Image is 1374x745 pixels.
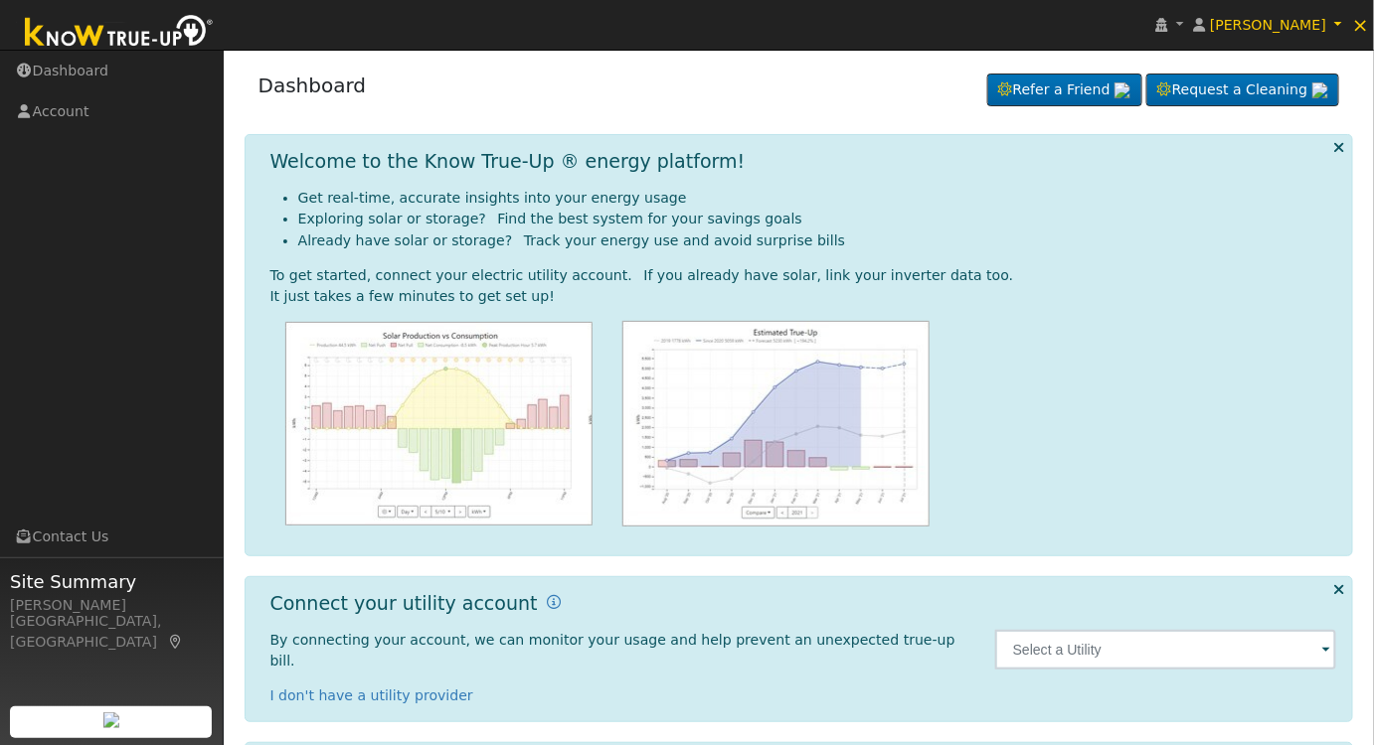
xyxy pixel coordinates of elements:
img: retrieve [1312,82,1328,98]
div: It just takes a few minutes to get set up! [270,286,1337,307]
a: Request a Cleaning [1146,74,1339,107]
span: By connecting your account, we can monitor your usage and help prevent an unexpected true-up bill. [270,632,955,669]
a: Map [167,634,185,650]
li: Exploring solar or storage? Find the best system for your savings goals [298,209,1337,229]
div: [GEOGRAPHIC_DATA], [GEOGRAPHIC_DATA] [10,611,213,653]
h1: Connect your utility account [270,592,538,615]
a: Dashboard [258,74,367,97]
div: [PERSON_NAME] [10,595,213,616]
a: Refer a Friend [987,74,1142,107]
a: I don't have a utility provider [270,687,473,703]
li: Get real-time, accurate insights into your energy usage [298,188,1337,209]
h1: Welcome to the Know True-Up ® energy platform! [270,150,746,173]
span: × [1352,13,1369,37]
div: To get started, connect your electric utility account. If you already have solar, link your inver... [270,265,1337,286]
li: Already have solar or storage? Track your energy use and avoid surprise bills [298,230,1337,251]
img: Know True-Up [15,11,224,56]
span: [PERSON_NAME] [1210,17,1326,33]
input: Select a Utility [995,630,1337,670]
img: retrieve [1115,82,1130,98]
span: Site Summary [10,568,213,595]
img: retrieve [103,712,119,728]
